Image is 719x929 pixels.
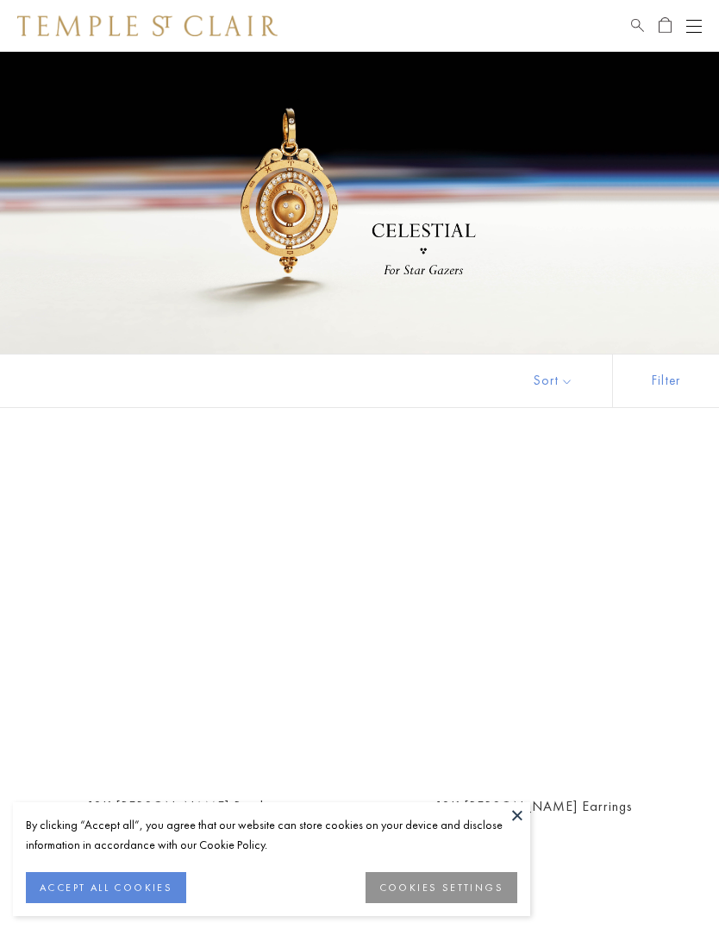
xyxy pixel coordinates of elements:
button: Show filters [612,355,719,407]
button: COOKIES SETTINGS [366,872,517,903]
button: ACCEPT ALL COOKIES [26,872,186,903]
a: Search [631,16,644,36]
a: 18K [PERSON_NAME] Pendant [87,797,284,815]
a: 18K [PERSON_NAME] Earrings [435,797,633,815]
a: P34861-LUNAHABMP34861-LUNAHABM [21,451,349,780]
iframe: Gorgias live chat messenger [633,848,702,912]
a: Open Shopping Bag [659,16,672,36]
button: Open navigation [686,16,702,36]
a: E34861-LUNAHABME34861-LUNAHABM [370,451,698,780]
button: Show sort by [495,355,612,407]
div: By clicking “Accept all”, you agree that our website can store cookies on your device and disclos... [26,815,517,855]
img: Temple St. Clair [17,16,278,36]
